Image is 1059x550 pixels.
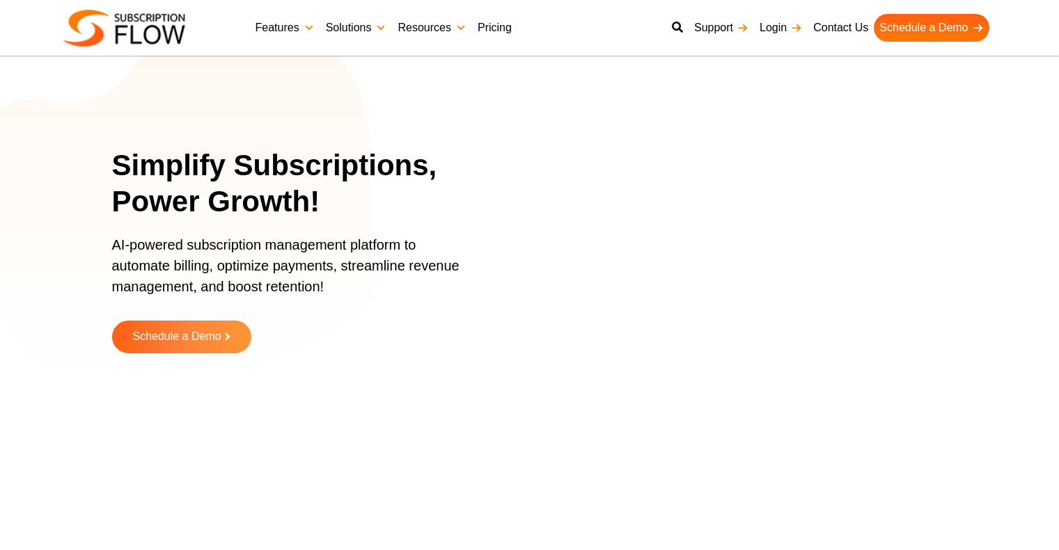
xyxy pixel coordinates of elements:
a: Solutions [320,14,393,42]
a: Contact Us [808,14,874,42]
h1: Simplify Subscriptions, Power Growth! [112,147,492,220]
span: Schedule a Demo [132,331,221,343]
a: Schedule a Demo [874,14,989,42]
a: Schedule a Demo [112,321,251,353]
a: Support [689,14,754,42]
a: Pricing [472,14,517,42]
a: Resources [392,14,471,42]
a: Features [250,14,320,42]
img: Subscriptionflow [63,10,185,47]
a: Login [754,14,808,42]
p: AI-powered subscription management platform to automate billing, optimize payments, streamline re... [112,234,474,311]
